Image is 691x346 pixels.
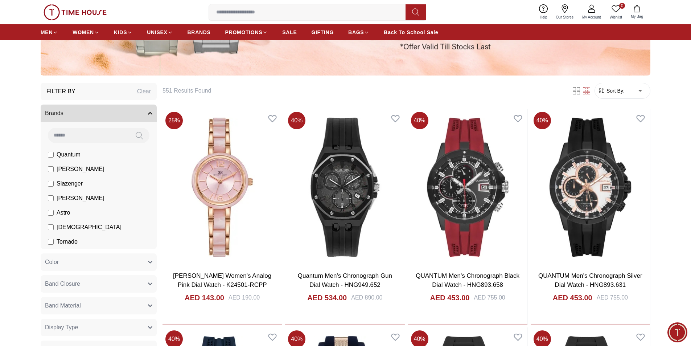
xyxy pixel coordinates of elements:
[531,109,650,265] img: QUANTUM Men's Chronograph Silver Dial Watch - HNG893.631
[45,301,81,310] span: Band Material
[57,150,81,159] span: Quantum
[597,293,628,302] div: AED 755.00
[46,87,75,96] h3: Filter By
[57,223,122,232] span: [DEMOGRAPHIC_DATA]
[45,258,59,266] span: Color
[598,87,625,94] button: Sort By:
[628,14,646,19] span: My Bag
[605,87,625,94] span: Sort By:
[348,29,364,36] span: BAGS
[225,29,263,36] span: PROMOTIONS
[430,293,470,303] h4: AED 453.00
[41,105,157,122] button: Brands
[173,272,271,289] a: [PERSON_NAME] Women's Analog Pink Dial Watch - K24501-RCPP
[163,86,563,95] h6: 551 Results Found
[163,109,282,265] img: Kenneth Scott Women's Analog Pink Dial Watch - K24501-RCPP
[185,293,224,303] h4: AED 143.00
[307,293,347,303] h4: AED 534.00
[411,112,428,129] span: 40 %
[626,4,647,21] button: My Bag
[44,4,107,20] img: ...
[416,272,519,289] a: QUANTUM Men's Chronograph Black Dial Watch - HNG893.658
[282,26,297,39] a: SALE
[384,26,438,39] a: Back To School Sale
[45,280,80,288] span: Band Closure
[188,29,211,36] span: BRANDS
[114,29,127,36] span: KIDS
[408,109,527,265] img: QUANTUM Men's Chronograph Black Dial Watch - HNG893.658
[225,26,268,39] a: PROMOTIONS
[282,29,297,36] span: SALE
[48,181,54,187] input: Slazenger
[553,15,576,20] span: Our Stores
[579,15,604,20] span: My Account
[311,26,334,39] a: GIFTING
[619,3,625,9] span: 0
[147,26,173,39] a: UNISEX
[285,109,404,265] img: Quantum Men's Chronograph Gun Dial Watch - HNG949.652
[552,3,578,21] a: Our Stores
[605,3,626,21] a: 0Wishlist
[41,29,53,36] span: MEN
[288,112,305,129] span: 40 %
[165,112,183,129] span: 25 %
[48,224,54,230] input: [DEMOGRAPHIC_DATA]
[73,26,99,39] a: WOMEN
[607,15,625,20] span: Wishlist
[48,239,54,245] input: Tornado
[311,29,334,36] span: GIFTING
[147,29,167,36] span: UNISEX
[57,237,78,246] span: Tornado
[114,26,132,39] a: KIDS
[48,152,54,158] input: Quantum
[229,293,260,302] div: AED 190.00
[188,26,211,39] a: BRANDS
[45,323,78,332] span: Display Type
[667,322,687,342] div: Chat Widget
[535,3,552,21] a: Help
[41,26,58,39] a: MEN
[298,272,392,289] a: Quantum Men's Chronograph Gun Dial Watch - HNG949.652
[57,165,104,174] span: [PERSON_NAME]
[73,29,94,36] span: WOMEN
[474,293,505,302] div: AED 755.00
[41,275,157,293] button: Band Closure
[48,210,54,216] input: Astro
[537,15,550,20] span: Help
[41,297,157,314] button: Band Material
[45,109,63,118] span: Brands
[137,87,151,96] div: Clear
[348,26,369,39] a: BAGS
[48,166,54,172] input: [PERSON_NAME]
[57,208,70,217] span: Astro
[538,272,642,289] a: QUANTUM Men's Chronograph Silver Dial Watch - HNG893.631
[48,195,54,201] input: [PERSON_NAME]
[534,112,551,129] span: 40 %
[41,319,157,336] button: Display Type
[57,179,83,188] span: Slazenger
[41,253,157,271] button: Color
[553,293,592,303] h4: AED 453.00
[384,29,438,36] span: Back To School Sale
[351,293,382,302] div: AED 890.00
[57,194,104,203] span: [PERSON_NAME]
